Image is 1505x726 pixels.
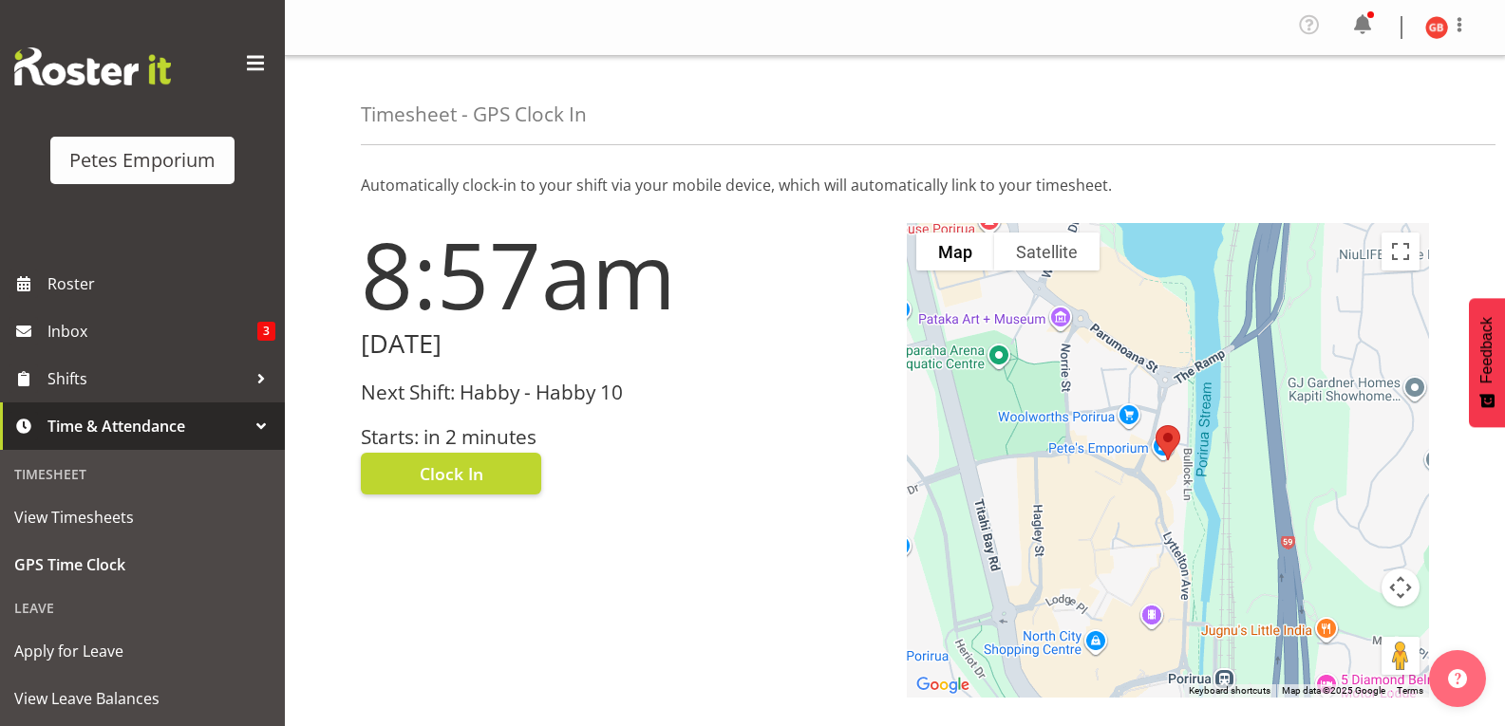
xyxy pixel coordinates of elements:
img: Rosterit website logo [14,47,171,85]
a: View Leave Balances [5,675,280,722]
button: Keyboard shortcuts [1189,684,1270,698]
span: GPS Time Clock [14,550,271,579]
a: Open this area in Google Maps (opens a new window) [912,673,974,698]
h3: Next Shift: Habby - Habby 10 [361,382,884,403]
a: Terms (opens in new tab) [1397,685,1423,696]
h4: Timesheet - GPS Clock In [361,103,587,125]
img: gillian-byford11184.jpg [1425,16,1448,39]
button: Toggle fullscreen view [1382,233,1420,270]
h1: 8:57am [361,223,884,326]
span: Time & Attendance [47,412,247,440]
a: GPS Time Clock [5,541,280,588]
span: Apply for Leave [14,637,271,665]
span: View Timesheets [14,503,271,531]
span: View Leave Balances [14,684,271,713]
span: Roster [47,270,275,298]
a: View Timesheets [5,493,280,541]
button: Map camera controls [1382,568,1420,606]
button: Feedback - Show survey [1469,298,1505,427]
span: Feedback [1478,317,1496,383]
img: Google [912,673,974,698]
button: Clock In [361,453,541,494]
span: 3 [257,322,275,341]
h3: Starts: in 2 minutes [361,426,884,448]
span: Shifts [47,364,247,393]
button: Drag Pegman onto the map to open Street View [1382,637,1420,675]
span: Inbox [47,317,257,345]
h2: [DATE] [361,329,884,359]
button: Show satellite imagery [994,233,1100,270]
a: Apply for Leave [5,627,280,675]
div: Leave [5,588,280,627]
div: Petes Emporium [69,146,216,175]
p: Automatically clock-in to your shift via your mobile device, which will automatically link to you... [361,174,1429,196]
button: Show street map [916,233,994,270]
img: help-xxl-2.png [1448,669,1467,688]
span: Clock In [420,461,483,486]
span: Map data ©2025 Google [1282,685,1385,696]
div: Timesheet [5,455,280,493]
